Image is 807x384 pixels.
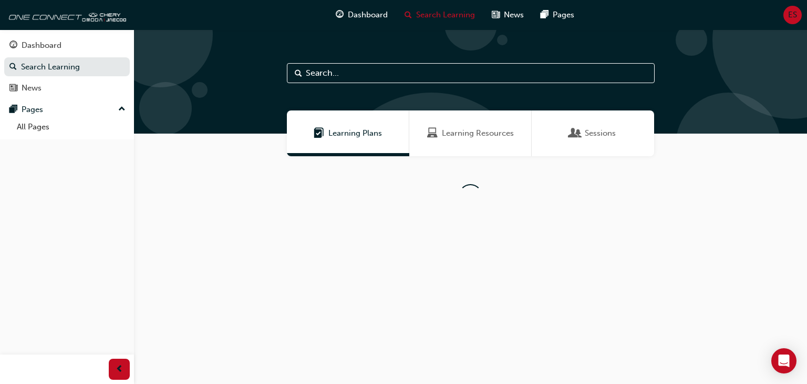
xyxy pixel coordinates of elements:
[295,67,302,79] span: Search
[405,8,412,22] span: search-icon
[9,105,17,115] span: pages-icon
[783,6,802,24] button: ES
[22,104,43,116] div: Pages
[504,9,524,21] span: News
[4,78,130,98] a: News
[116,363,123,376] span: prev-icon
[287,110,409,156] a: Learning PlansLearning Plans
[348,9,388,21] span: Dashboard
[771,348,796,373] div: Open Intercom Messenger
[9,63,17,72] span: search-icon
[442,127,514,139] span: Learning Resources
[4,57,130,77] a: Search Learning
[532,4,583,26] a: pages-iconPages
[4,100,130,119] button: Pages
[327,4,396,26] a: guage-iconDashboard
[541,8,549,22] span: pages-icon
[9,41,17,50] span: guage-icon
[9,84,17,93] span: news-icon
[409,110,532,156] a: Learning ResourcesLearning Resources
[570,127,581,139] span: Sessions
[416,9,475,21] span: Search Learning
[336,8,344,22] span: guage-icon
[22,82,42,94] div: News
[532,110,654,156] a: SessionsSessions
[5,4,126,25] img: oneconnect
[287,63,655,83] input: Search...
[4,34,130,100] button: DashboardSearch LearningNews
[427,127,438,139] span: Learning Resources
[788,9,797,21] span: ES
[483,4,532,26] a: news-iconNews
[328,127,382,139] span: Learning Plans
[22,39,61,52] div: Dashboard
[13,119,130,135] a: All Pages
[396,4,483,26] a: search-iconSearch Learning
[314,127,324,139] span: Learning Plans
[4,36,130,55] a: Dashboard
[553,9,574,21] span: Pages
[118,103,126,116] span: up-icon
[585,127,616,139] span: Sessions
[492,8,500,22] span: news-icon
